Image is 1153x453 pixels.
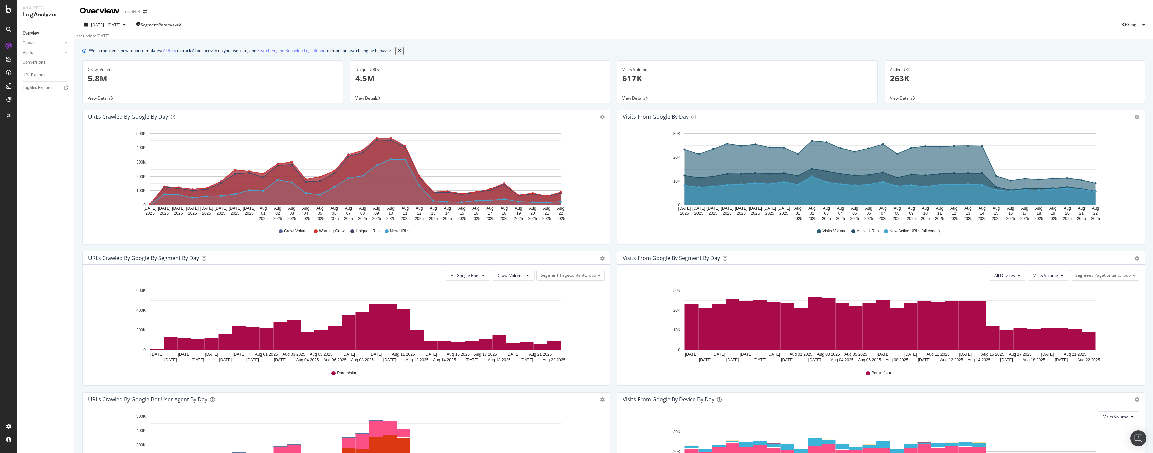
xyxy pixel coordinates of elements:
[402,206,409,211] text: Aug
[23,30,69,37] a: Overview
[401,216,410,221] text: 2025
[1007,206,1014,211] text: Aug
[231,211,240,216] text: 2025
[355,95,378,101] span: View Details
[387,206,395,211] text: Aug
[355,67,605,73] div: Unique URLs
[993,206,1000,211] text: Aug
[80,22,130,28] button: [DATE] - [DATE]
[332,211,337,216] text: 06
[836,216,845,221] text: 2025
[486,216,495,221] text: 2025
[445,211,450,216] text: 14
[864,216,873,221] text: 2025
[372,216,381,221] text: 2025
[541,272,558,278] span: Segment
[981,352,1004,357] text: Aug 15 2025
[445,270,490,281] button: All Google Bots
[1091,216,1100,221] text: 2025
[1098,411,1139,422] button: Visits Volume
[163,47,176,54] a: AI Bots
[673,179,680,184] text: 10K
[23,84,69,91] a: Logfiles Explorer
[890,73,1140,84] p: 263K
[417,211,422,216] text: 12
[415,216,424,221] text: 2025
[763,206,776,211] text: [DATE]
[274,358,287,362] text: [DATE]
[229,206,241,211] text: [DATE]
[374,211,379,216] text: 09
[937,211,942,216] text: 11
[88,255,199,261] div: URLs Crawled by Google By Segment By Day
[74,33,109,39] div: Last update
[692,206,705,211] text: [DATE]
[474,352,497,357] text: Aug 17 2025
[1051,211,1055,216] text: 19
[952,211,956,216] text: 12
[740,352,753,357] text: [DATE]
[136,328,146,333] text: 200K
[767,352,780,357] text: [DATE]
[290,211,294,216] text: 03
[542,216,551,221] text: 2025
[443,216,452,221] text: 2025
[96,33,109,39] div: [DATE]
[451,273,479,278] span: All Google Bots
[233,352,245,357] text: [DATE]
[424,352,437,357] text: [DATE]
[894,206,901,211] text: Aug
[318,211,322,216] text: 05
[824,211,829,216] text: 03
[694,211,703,216] text: 2025
[122,8,140,15] div: LoopNet
[959,352,972,357] text: [DATE]
[358,216,367,221] text: 2025
[907,216,916,221] text: 2025
[136,131,146,136] text: 500K
[501,206,508,211] text: Aug
[200,206,213,211] text: [DATE]
[370,352,382,357] text: [DATE]
[360,211,365,216] text: 08
[529,206,536,211] text: Aug
[623,129,1137,222] div: A chart.
[88,73,338,84] p: 5.8M
[23,40,35,47] div: Crawls
[844,352,867,357] text: Aug 05 2025
[1130,430,1146,446] div: Open Intercom Messenger
[765,211,774,216] text: 2025
[678,206,691,211] text: [DATE]
[259,216,268,221] text: 2025
[188,211,197,216] text: 2025
[342,352,355,357] text: [DATE]
[559,211,563,216] text: 22
[879,206,887,211] text: Aug
[1021,206,1028,211] text: Aug
[794,206,801,211] text: Aug
[808,206,815,211] text: Aug
[707,206,719,211] text: [DATE]
[429,216,438,221] text: 2025
[486,206,493,211] text: Aug
[600,256,605,261] div: gear
[136,308,146,313] text: 400K
[88,129,602,222] svg: A chart.
[529,352,552,357] text: Aug 21 2025
[556,216,565,221] text: 2025
[345,206,352,211] text: Aug
[23,59,69,66] a: Conversions
[623,255,720,261] div: Visits from Google By Segment By Day
[174,211,183,216] text: 2025
[994,273,1015,278] span: All Devices
[150,352,163,357] text: [DATE]
[430,206,437,211] text: Aug
[850,216,859,221] text: 2025
[964,216,973,221] text: 2025
[543,206,550,211] text: Aug
[284,228,309,234] span: Crawl Volume
[488,211,492,216] text: 17
[88,95,111,101] span: View Details
[673,308,680,313] text: 20K
[950,206,957,211] text: Aug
